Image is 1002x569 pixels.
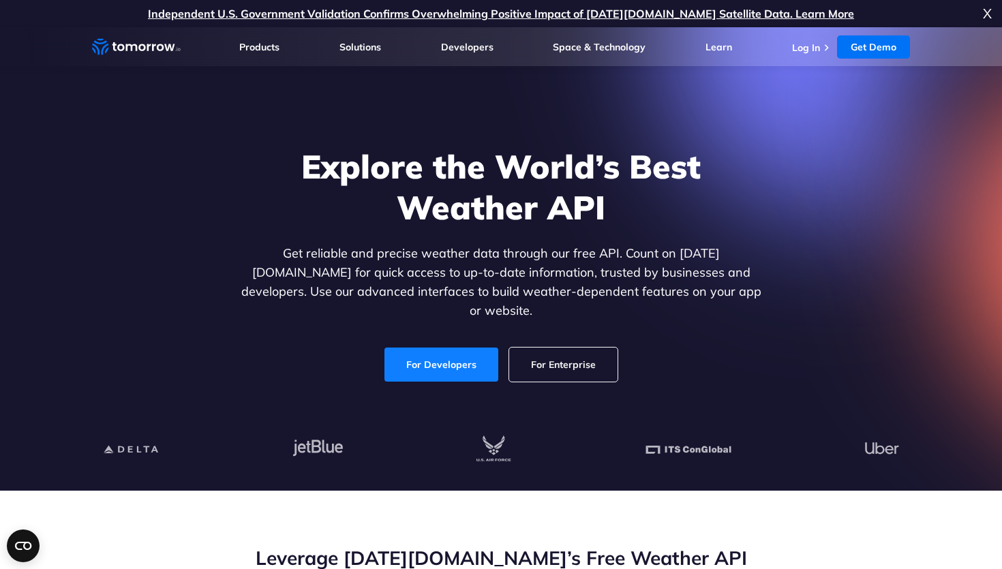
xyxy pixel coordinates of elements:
[92,37,181,57] a: Home link
[441,41,494,53] a: Developers
[7,529,40,562] button: Open CMP widget
[792,42,820,54] a: Log In
[238,244,764,320] p: Get reliable and precise weather data through our free API. Count on [DATE][DOMAIN_NAME] for quic...
[705,41,732,53] a: Learn
[509,348,618,382] a: For Enterprise
[148,7,854,20] a: Independent U.S. Government Validation Confirms Overwhelming Positive Impact of [DATE][DOMAIN_NAM...
[339,41,381,53] a: Solutions
[553,41,646,53] a: Space & Technology
[238,146,764,228] h1: Explore the World’s Best Weather API
[837,35,910,59] a: Get Demo
[239,41,279,53] a: Products
[384,348,498,382] a: For Developers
